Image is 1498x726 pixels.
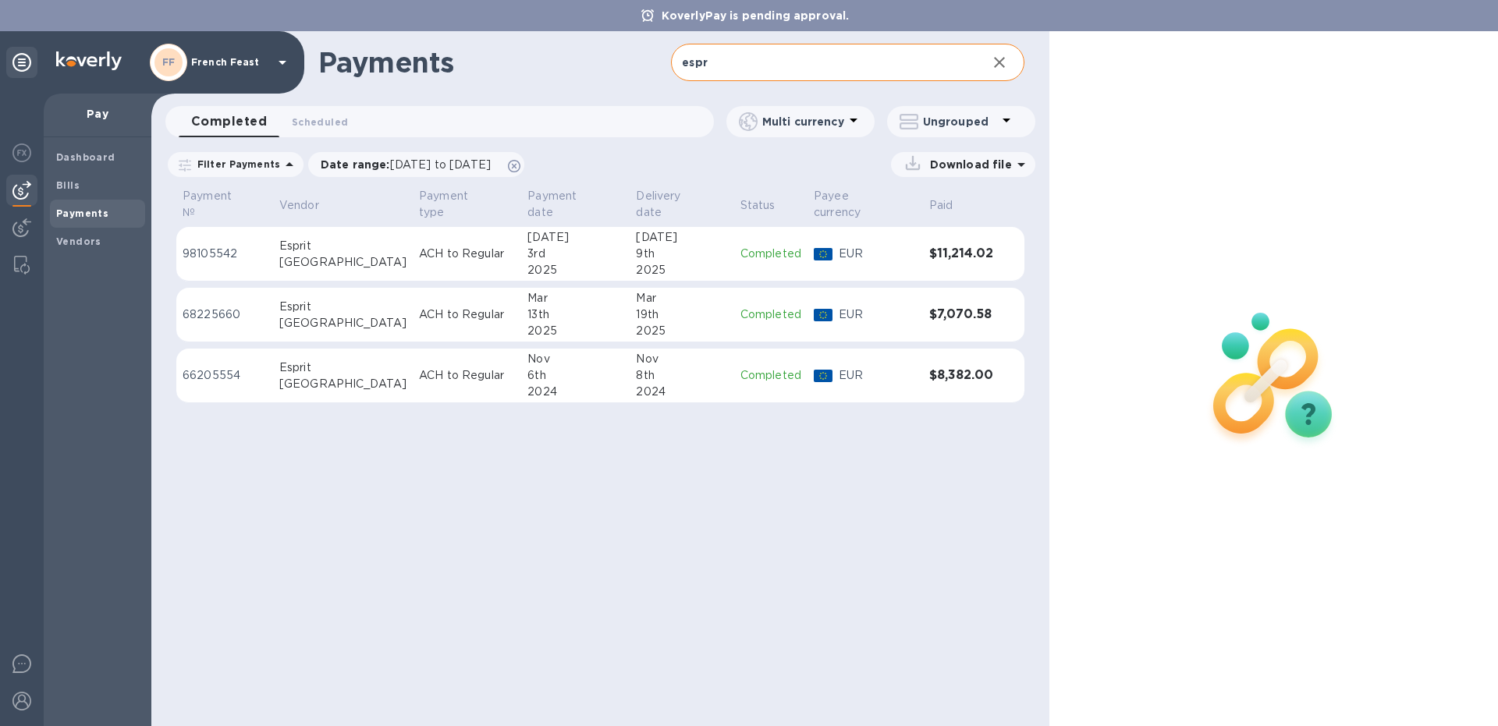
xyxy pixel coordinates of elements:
[929,307,993,322] h3: $7,070.58
[183,367,267,384] p: 66205554
[183,188,247,221] p: Payment №
[12,143,31,162] img: Foreign exchange
[929,246,993,261] h3: $11,214.02
[279,315,406,331] div: [GEOGRAPHIC_DATA]
[527,323,623,339] div: 2025
[923,114,997,129] p: Ungrouped
[929,197,974,214] span: Paid
[740,306,801,323] p: Completed
[527,367,623,384] div: 6th
[527,306,623,323] div: 13th
[527,229,623,246] div: [DATE]
[740,197,796,214] span: Status
[636,367,727,384] div: 8th
[56,207,108,219] b: Payments
[762,114,844,129] p: Multi currency
[183,188,267,221] span: Payment №
[419,246,515,262] p: ACH to Regular
[279,359,406,376] div: Esprit
[636,290,727,306] div: Mar
[419,188,515,221] span: Payment type
[740,197,776,214] p: Status
[321,157,499,172] p: Date range :
[636,229,727,246] div: [DATE]
[56,236,101,247] b: Vendors
[636,384,727,400] div: 2024
[929,368,993,383] h3: $8,382.00
[56,151,115,163] b: Dashboard
[814,188,917,221] span: Payee currency
[527,262,623,278] div: 2025
[740,367,801,384] p: Completed
[929,197,953,214] p: Paid
[318,46,671,79] h1: Payments
[527,384,623,400] div: 2024
[636,323,727,339] div: 2025
[636,306,727,323] div: 19th
[636,351,727,367] div: Nov
[279,376,406,392] div: [GEOGRAPHIC_DATA]
[654,8,857,23] p: KoverlyPay is pending approval.
[814,188,896,221] p: Payee currency
[839,306,917,323] p: EUR
[419,306,515,323] p: ACH to Regular
[390,158,491,171] span: [DATE] to [DATE]
[527,188,623,221] span: Payment date
[636,246,727,262] div: 9th
[636,188,707,221] p: Delivery date
[419,367,515,384] p: ACH to Regular
[308,152,524,177] div: Date range:[DATE] to [DATE]
[56,51,122,70] img: Logo
[839,246,917,262] p: EUR
[527,246,623,262] div: 3rd
[279,254,406,271] div: [GEOGRAPHIC_DATA]
[279,238,406,254] div: Esprit
[279,197,319,214] p: Vendor
[527,290,623,306] div: Mar
[56,179,80,191] b: Bills
[279,197,339,214] span: Vendor
[740,246,801,262] p: Completed
[839,367,917,384] p: EUR
[527,188,603,221] p: Payment date
[183,246,267,262] p: 98105542
[6,47,37,78] div: Unpin categories
[191,158,280,171] p: Filter Payments
[419,188,495,221] p: Payment type
[636,262,727,278] div: 2025
[636,188,727,221] span: Delivery date
[191,111,267,133] span: Completed
[183,306,267,323] p: 68225660
[279,299,406,315] div: Esprit
[191,57,269,68] p: French Feast
[56,106,139,122] p: Pay
[924,157,1012,172] p: Download file
[527,351,623,367] div: Nov
[292,114,348,130] span: Scheduled
[162,56,176,68] b: FF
